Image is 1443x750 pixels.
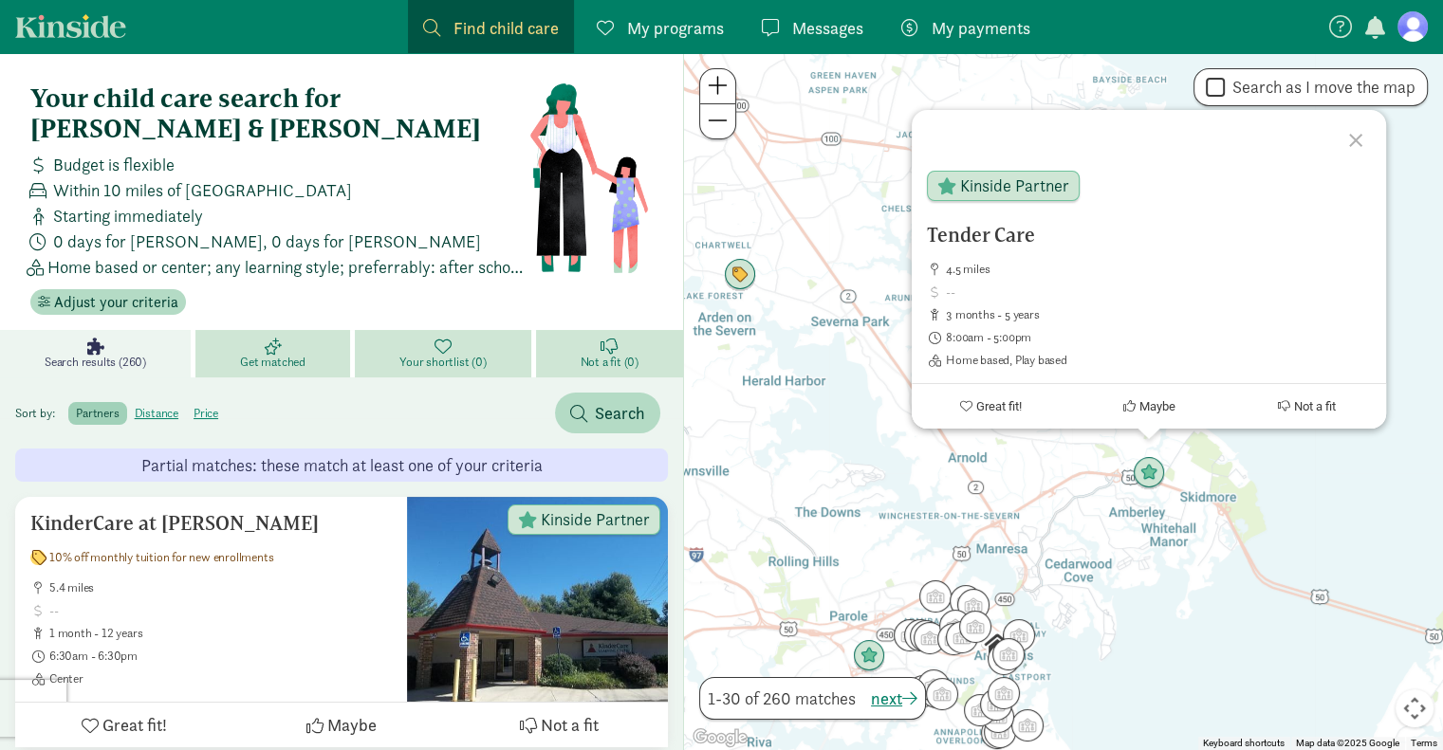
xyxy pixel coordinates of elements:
[932,602,979,649] div: Click to see details
[49,626,392,641] span: 1 month - 12 years
[186,402,226,425] label: price
[1294,399,1336,413] span: Not a fit
[451,703,668,747] button: Not a fit
[30,512,392,535] h5: KinderCare at [PERSON_NAME]
[972,681,1020,728] div: Click to see details
[15,405,65,421] span: Sort by:
[1296,738,1399,748] span: Map data ©2025 Google
[930,615,977,663] div: Click to see details
[716,251,764,299] div: Click to see details
[1396,689,1434,727] button: Map camera controls
[960,177,1069,194] span: Kinside Partner
[49,671,392,686] span: Center
[555,393,660,433] button: Search
[689,725,751,750] a: Open this area in Google Maps (opens a new window)
[127,402,186,425] label: distance
[453,15,559,41] span: Find child care
[897,612,944,659] div: Click to see details
[536,330,684,377] a: Not a fit (0)
[974,693,1022,741] div: Click to see details
[973,621,1021,668] div: Click to see details
[54,291,178,314] span: Adjust your criteria
[918,670,966,718] div: Click to see details
[102,712,167,738] span: Great fit!
[30,83,528,144] h4: Your child care search for [PERSON_NAME] & [PERSON_NAME]
[689,725,751,750] img: Google
[912,573,959,620] div: Click to see details
[49,580,392,595] span: 5.4 miles
[942,577,990,625] div: Click to see details
[53,203,203,229] span: Starting immediately
[952,603,999,650] div: Click to see details
[1203,737,1285,750] button: Keyboard shortcuts
[946,307,1371,322] span: 3 months - 5 years
[581,355,638,370] span: Not a fit (0)
[232,703,450,747] button: Maybe
[15,448,668,482] div: Partial matches: these match at least one of your criteria
[15,14,126,38] a: Kinside
[1138,399,1175,413] span: Maybe
[541,712,599,738] span: Not a fit
[195,330,355,377] a: Get matched
[907,350,954,397] div: Click to see details
[985,631,1032,678] div: Click to see details
[45,355,146,370] span: Search results (260)
[845,632,893,680] div: Click to see details
[30,289,186,316] button: Adjust your criteria
[946,353,1371,368] span: Home based, Play based
[886,612,934,659] div: Click to see details
[53,229,481,254] span: 0 days for [PERSON_NAME], 0 days for [PERSON_NAME]
[946,330,1371,345] span: 8:00am - 5:00pm
[355,330,536,377] a: Your shortlist (0)
[912,384,1070,429] button: Great fit!
[927,224,1371,247] h5: Tender Care
[976,399,1022,413] span: Great fit!
[995,612,1043,659] div: Click to see details
[15,703,232,747] button: Great fit!
[932,15,1030,41] span: My payments
[980,635,1027,683] div: Click to see details
[1411,738,1437,748] a: Terms (opens in new tab)
[906,614,953,662] div: Click to see details
[541,511,650,528] span: Kinside Partner
[946,262,1371,277] span: 4.5 miles
[1228,384,1386,429] button: Not a fit
[902,613,950,660] div: Click to see details
[49,649,392,664] span: 6:30am - 6:30pm
[327,712,377,738] span: Maybe
[49,550,273,565] span: 10% off monthly tuition for new enrollments
[627,15,724,41] span: My programs
[595,400,645,426] span: Search
[708,686,856,711] span: 1-30 of 260 matches
[240,355,305,370] span: Get matched
[68,402,126,425] label: partners
[47,254,528,280] span: Home based or center; any learning style; preferrably: after school or before school.
[1004,702,1051,749] div: Click to see details
[399,355,486,370] span: Your shortlist (0)
[871,686,917,711] button: next
[792,15,863,41] span: Messages
[950,581,997,629] div: Click to see details
[1225,76,1415,99] label: Search as I move the map
[1070,384,1229,429] button: Maybe
[938,613,986,661] div: Click to see details
[53,177,352,203] span: Within 10 miles of [GEOGRAPHIC_DATA]
[1125,449,1173,497] div: Click to see details
[899,668,947,715] div: Click to see details
[956,686,1004,734] div: Click to see details
[980,669,1027,717] div: Click to see details
[53,152,175,177] span: Budget is flexible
